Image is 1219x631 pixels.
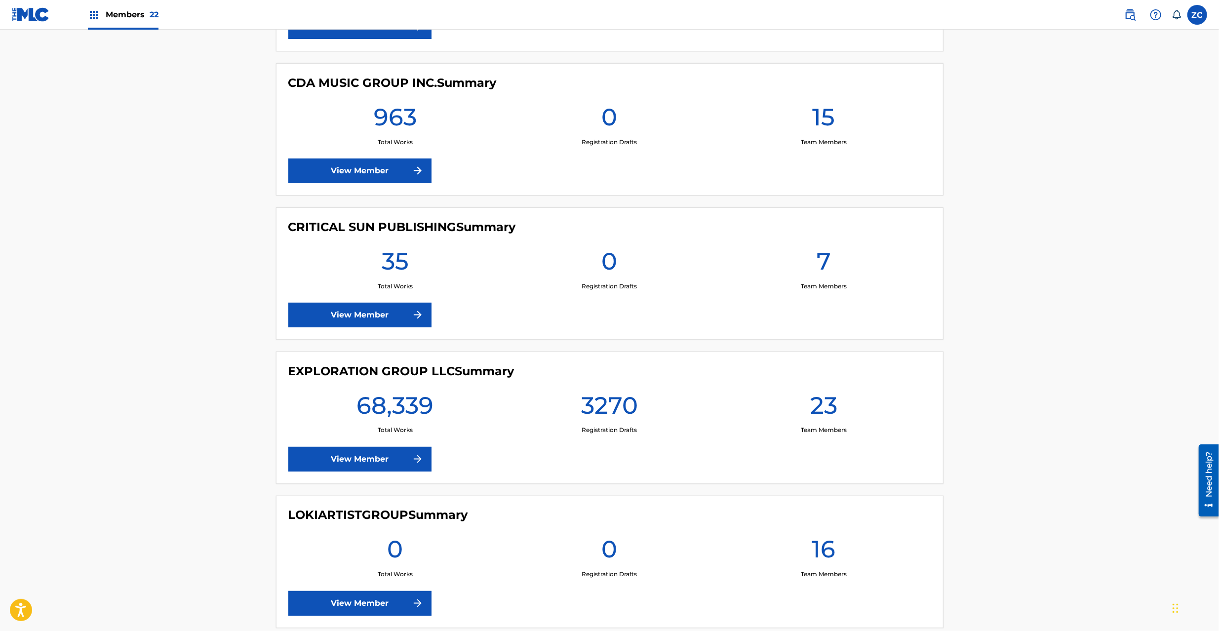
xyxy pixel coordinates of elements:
iframe: Chat Widget [1170,584,1219,631]
h4: CRITICAL SUN PUBLISHING [288,220,516,235]
p: Registration Drafts [582,138,637,147]
a: View Member [288,158,432,183]
h1: 16 [812,535,835,570]
p: Team Members [801,138,847,147]
h1: 0 [601,535,617,570]
div: Notifications [1172,10,1181,20]
h1: 0 [601,246,617,282]
img: f7272a7cc735f4ea7f67.svg [412,165,424,177]
span: 22 [150,10,158,19]
img: Top Rightsholders [88,9,100,21]
a: View Member [288,303,432,327]
img: help [1150,9,1162,21]
div: Help [1146,5,1166,25]
span: Members [106,9,158,20]
iframe: Resource Center [1191,441,1219,520]
h1: 963 [374,102,417,138]
img: search [1124,9,1136,21]
p: Registration Drafts [582,426,637,435]
h1: 0 [601,102,617,138]
p: Total Works [378,426,413,435]
h1: 35 [382,246,409,282]
img: MLC Logo [12,7,50,22]
a: Public Search [1120,5,1140,25]
h1: 68,339 [356,391,433,426]
h4: EXPLORATION GROUP LLC [288,364,514,379]
p: Team Members [801,426,847,435]
h4: LOKIARTISTGROUP [288,508,468,523]
a: View Member [288,591,432,616]
p: Registration Drafts [582,570,637,579]
h1: 15 [812,102,835,138]
div: User Menu [1187,5,1207,25]
img: f7272a7cc735f4ea7f67.svg [412,309,424,321]
h1: 23 [810,391,837,426]
p: Team Members [801,570,847,579]
img: f7272a7cc735f4ea7f67.svg [412,597,424,609]
h1: 3270 [581,391,638,426]
p: Total Works [378,570,413,579]
p: Team Members [801,282,847,291]
h4: CDA MUSIC GROUP INC. [288,76,497,90]
p: Registration Drafts [582,282,637,291]
a: View Member [288,447,432,472]
p: Total Works [378,282,413,291]
div: Drag [1173,593,1179,623]
h1: 7 [817,246,831,282]
p: Total Works [378,138,413,147]
img: f7272a7cc735f4ea7f67.svg [412,453,424,465]
h1: 0 [387,535,403,570]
